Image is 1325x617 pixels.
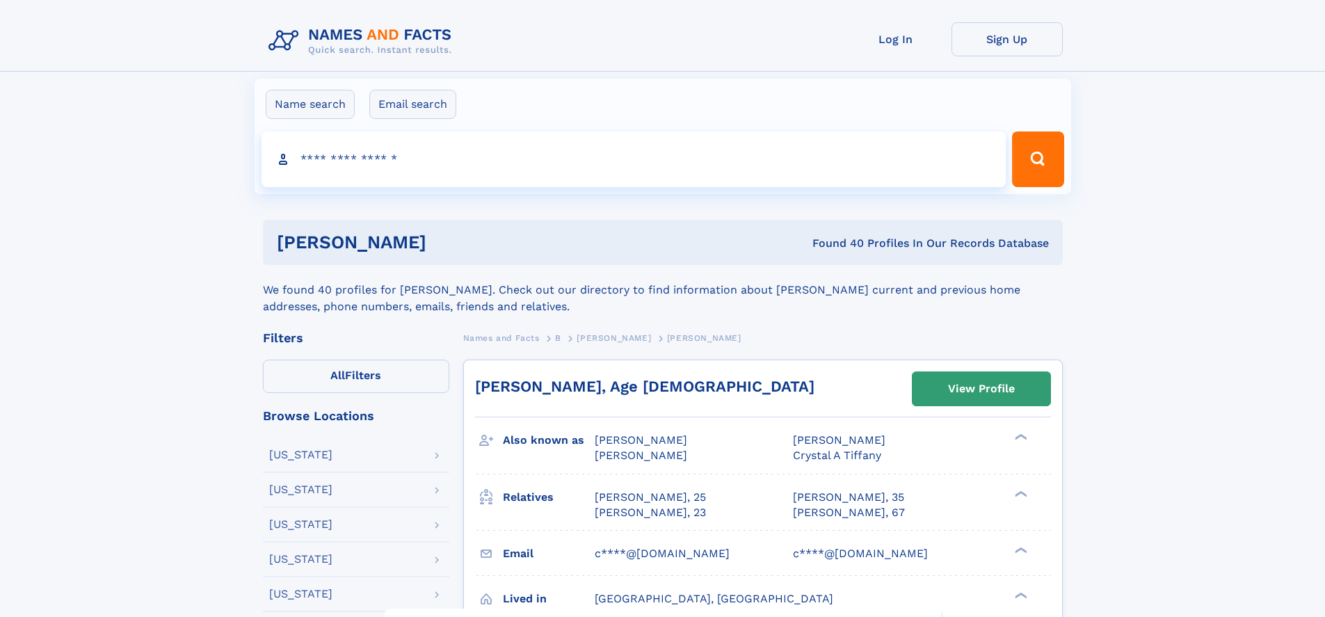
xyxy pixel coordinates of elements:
[595,449,687,462] span: [PERSON_NAME]
[263,360,449,393] label: Filters
[793,505,905,520] a: [PERSON_NAME], 67
[503,587,595,611] h3: Lived in
[475,378,814,395] a: [PERSON_NAME], Age [DEMOGRAPHIC_DATA]
[948,373,1015,405] div: View Profile
[1011,591,1028,600] div: ❯
[263,22,463,60] img: Logo Names and Facts
[913,372,1050,406] a: View Profile
[595,433,687,447] span: [PERSON_NAME]
[262,131,1006,187] input: search input
[619,236,1049,251] div: Found 40 Profiles In Our Records Database
[793,490,904,505] a: [PERSON_NAME], 35
[266,90,355,119] label: Name search
[577,333,651,343] span: [PERSON_NAME]
[330,369,345,382] span: All
[503,428,595,452] h3: Also known as
[595,505,706,520] a: [PERSON_NAME], 23
[263,265,1063,315] div: We found 40 profiles for [PERSON_NAME]. Check out our directory to find information about [PERSON...
[595,592,833,605] span: [GEOGRAPHIC_DATA], [GEOGRAPHIC_DATA]
[1011,489,1028,498] div: ❯
[463,329,540,346] a: Names and Facts
[269,588,332,600] div: [US_STATE]
[277,234,620,251] h1: [PERSON_NAME]
[1012,131,1063,187] button: Search Button
[503,542,595,566] h3: Email
[269,484,332,495] div: [US_STATE]
[840,22,951,56] a: Log In
[951,22,1063,56] a: Sign Up
[369,90,456,119] label: Email search
[263,410,449,422] div: Browse Locations
[1011,545,1028,554] div: ❯
[1011,433,1028,442] div: ❯
[555,329,561,346] a: B
[555,333,561,343] span: B
[577,329,651,346] a: [PERSON_NAME]
[503,486,595,509] h3: Relatives
[667,333,741,343] span: [PERSON_NAME]
[269,449,332,460] div: [US_STATE]
[595,490,706,505] a: [PERSON_NAME], 25
[793,433,885,447] span: [PERSON_NAME]
[263,332,449,344] div: Filters
[269,519,332,530] div: [US_STATE]
[793,449,881,462] span: Crystal A Tiffany
[269,554,332,565] div: [US_STATE]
